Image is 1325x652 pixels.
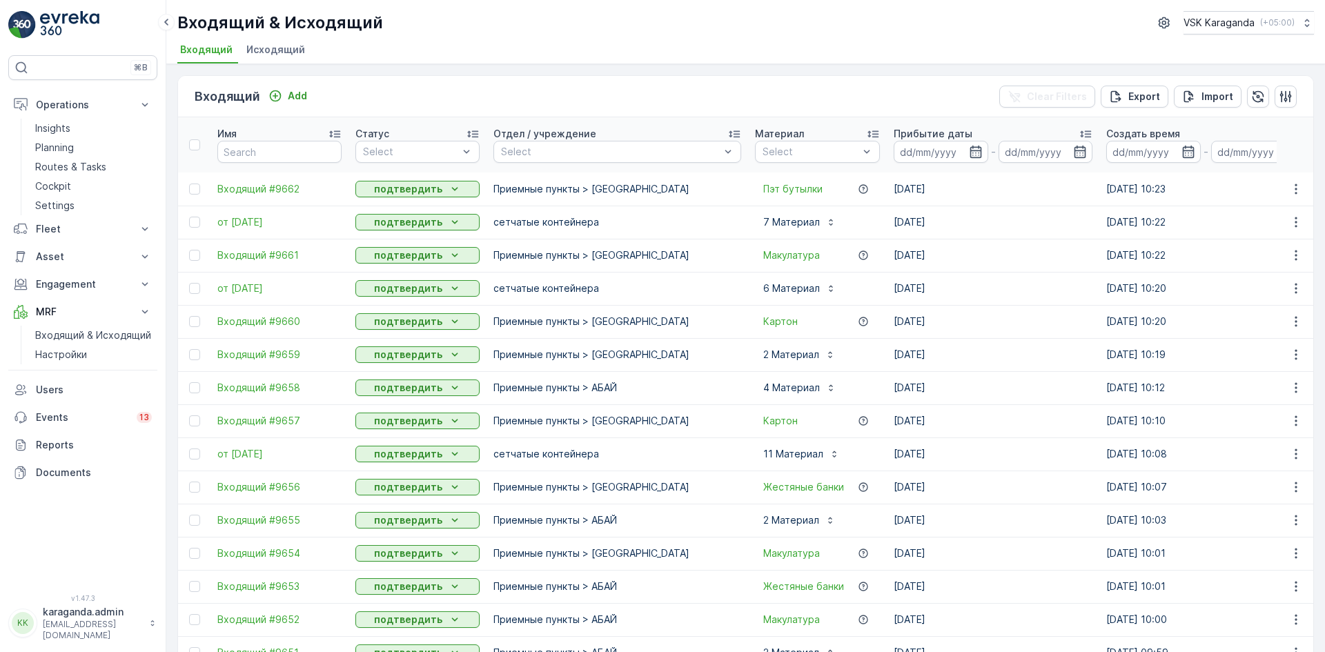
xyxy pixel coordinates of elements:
td: [DATE] [887,537,1099,570]
p: Статус [355,127,389,141]
p: Export [1128,90,1160,103]
div: Toggle Row Selected [189,548,200,559]
td: [DATE] [887,603,1099,636]
p: 2 Материал [763,513,819,527]
p: karaganda.admin [43,605,142,619]
a: Входящий #9662 [217,182,342,196]
p: Отдел / учреждение [493,127,596,141]
button: 7 Материал [755,211,845,233]
a: от 08.08.2025 [217,281,342,295]
span: Жестяные банки [763,580,844,593]
span: Входящий #9658 [217,381,342,395]
a: Входящий #9660 [217,315,342,328]
td: [DATE] 10:23 [1099,172,1312,206]
input: Search [217,141,342,163]
p: Входящий [195,87,260,106]
a: Входящий #9654 [217,546,342,560]
p: MRF [36,305,130,319]
a: Макулатура [763,546,820,560]
a: Cockpit [30,177,157,196]
div: Toggle Row Selected [189,349,200,360]
div: Toggle Row Selected [189,515,200,526]
div: Toggle Row Selected [189,614,200,625]
span: Входящий #9653 [217,580,342,593]
td: сетчатыe контейнера [487,272,748,305]
td: Приемные пункты > [GEOGRAPHIC_DATA] [487,239,748,272]
a: Картон [763,315,798,328]
p: Routes & Tasks [35,160,106,174]
button: KKkaraganda.admin[EMAIL_ADDRESS][DOMAIN_NAME] [8,605,157,641]
p: Select [763,145,858,159]
button: подтвердить [355,545,480,562]
button: подтвердить [355,611,480,628]
button: MRF [8,298,157,326]
a: Planning [30,138,157,157]
a: Входящий #9657 [217,414,342,428]
p: Events [36,411,128,424]
a: Входящий #9655 [217,513,342,527]
div: Toggle Row Selected [189,415,200,426]
button: 4 Материал [755,377,845,399]
td: [DATE] [887,504,1099,537]
p: подтвердить [374,546,442,560]
a: Входящий #9656 [217,480,342,494]
button: Import [1174,86,1241,108]
p: подтвердить [374,414,442,428]
td: [DATE] [887,404,1099,437]
p: Материал [755,127,804,141]
p: 4 Материал [763,381,820,395]
td: [DATE] 10:01 [1099,570,1312,603]
p: подтвердить [374,348,442,362]
a: Картон [763,414,798,428]
td: [DATE] 10:10 [1099,404,1312,437]
a: Reports [8,431,157,459]
p: Import [1201,90,1233,103]
a: Макулатура [763,248,820,262]
td: [DATE] 10:19 [1099,338,1312,371]
span: Входящий #9661 [217,248,342,262]
p: Входящий & Исходящий [177,12,383,34]
td: Приемные пункты > АБАЙ [487,603,748,636]
button: подтвердить [355,280,480,297]
p: Reports [36,438,152,452]
p: 13 [139,412,149,423]
td: [DATE] [887,239,1099,272]
p: подтвердить [374,315,442,328]
p: Select [363,145,458,159]
p: Fleet [36,222,130,236]
p: 2 Материал [763,348,819,362]
a: Documents [8,459,157,486]
p: Planning [35,141,74,155]
td: [DATE] 10:08 [1099,437,1312,471]
img: logo_light-DOdMpM7g.png [40,11,99,39]
td: [DATE] 10:22 [1099,239,1312,272]
p: Cockpit [35,179,71,193]
td: Приемные пункты > [GEOGRAPHIC_DATA] [487,305,748,338]
a: Жестяные банки [763,480,844,494]
p: Documents [36,466,152,480]
button: Asset [8,243,157,270]
p: Asset [36,250,130,264]
td: [DATE] [887,437,1099,471]
a: Макулатура [763,613,820,626]
td: [DATE] [887,305,1099,338]
a: Входящий #9652 [217,613,342,626]
button: подтвердить [355,181,480,197]
div: Toggle Row Selected [189,283,200,294]
button: подтвердить [355,379,480,396]
button: 11 Материал [755,443,848,465]
div: Toggle Row Selected [189,581,200,592]
button: Fleet [8,215,157,243]
p: 6 Материал [763,281,820,295]
div: Toggle Row Selected [189,448,200,460]
button: подтвердить [355,313,480,330]
p: Clear Filters [1027,90,1087,103]
td: [DATE] 10:22 [1099,206,1312,239]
